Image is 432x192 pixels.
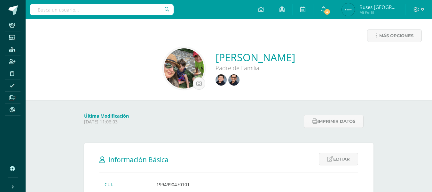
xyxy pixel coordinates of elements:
h4: Última Modificación [84,113,300,119]
img: fc6c33b0aa045aa3213aba2fdb094e39.png [342,3,355,16]
img: 5ce0bbcc96a9950289a40f4991272c66.png [164,48,204,88]
button: Imprimir datos [304,115,364,128]
span: Más opciones [379,30,413,42]
img: acc85a267f6c9ea6f83e1871b5f5c29d.png [216,74,227,86]
a: Más opciones [367,29,422,42]
div: Padre de Familia [216,64,295,72]
a: Editar [319,153,358,165]
input: Busca un usuario... [30,4,174,15]
span: Mi Perfil [359,10,398,15]
p: [DATE] 11:06:03 [84,119,300,125]
span: Buses [GEOGRAPHIC_DATA] [359,4,398,10]
img: f83fd3a01e567b1693e9e85c23d086ed.png [228,74,240,86]
td: 1994990470101 [151,179,358,190]
td: CUI: [99,179,151,190]
span: 4 [324,8,331,15]
span: Información Básica [108,155,169,164]
a: [PERSON_NAME] [216,50,295,64]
